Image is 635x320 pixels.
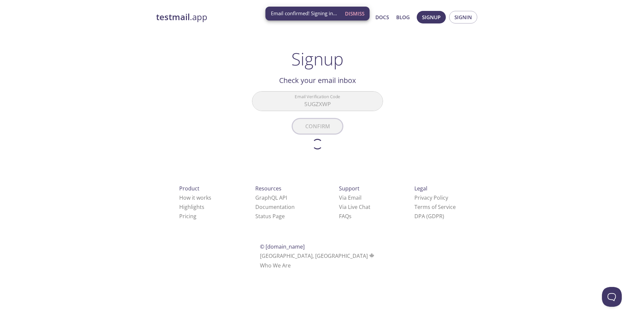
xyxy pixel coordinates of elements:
[454,13,472,21] span: Signin
[291,49,344,69] h1: Signup
[255,213,285,220] a: Status Page
[179,203,204,211] a: Highlights
[342,7,367,20] button: Dismiss
[252,75,383,86] h2: Check your email inbox
[339,194,361,201] a: Via Email
[396,13,410,21] a: Blog
[414,203,456,211] a: Terms of Service
[179,194,211,201] a: How it works
[260,243,305,250] span: © [DOMAIN_NAME]
[156,12,312,23] a: testmail.app
[375,13,389,21] a: Docs
[260,252,375,260] span: [GEOGRAPHIC_DATA], [GEOGRAPHIC_DATA]
[179,213,196,220] a: Pricing
[255,185,281,192] span: Resources
[414,185,427,192] span: Legal
[345,9,364,18] span: Dismiss
[349,213,352,220] span: s
[422,13,441,21] span: Signup
[260,262,291,269] a: Who We Are
[156,11,190,23] strong: testmail
[271,10,337,17] span: Email confirmed! Signing in...
[179,185,199,192] span: Product
[255,203,295,211] a: Documentation
[339,213,352,220] a: FAQ
[414,194,448,201] a: Privacy Policy
[255,194,287,201] a: GraphQL API
[414,213,444,220] a: DPA (GDPR)
[449,11,477,23] button: Signin
[339,203,370,211] a: Via Live Chat
[417,11,446,23] button: Signup
[339,185,360,192] span: Support
[602,287,622,307] iframe: Help Scout Beacon - Open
